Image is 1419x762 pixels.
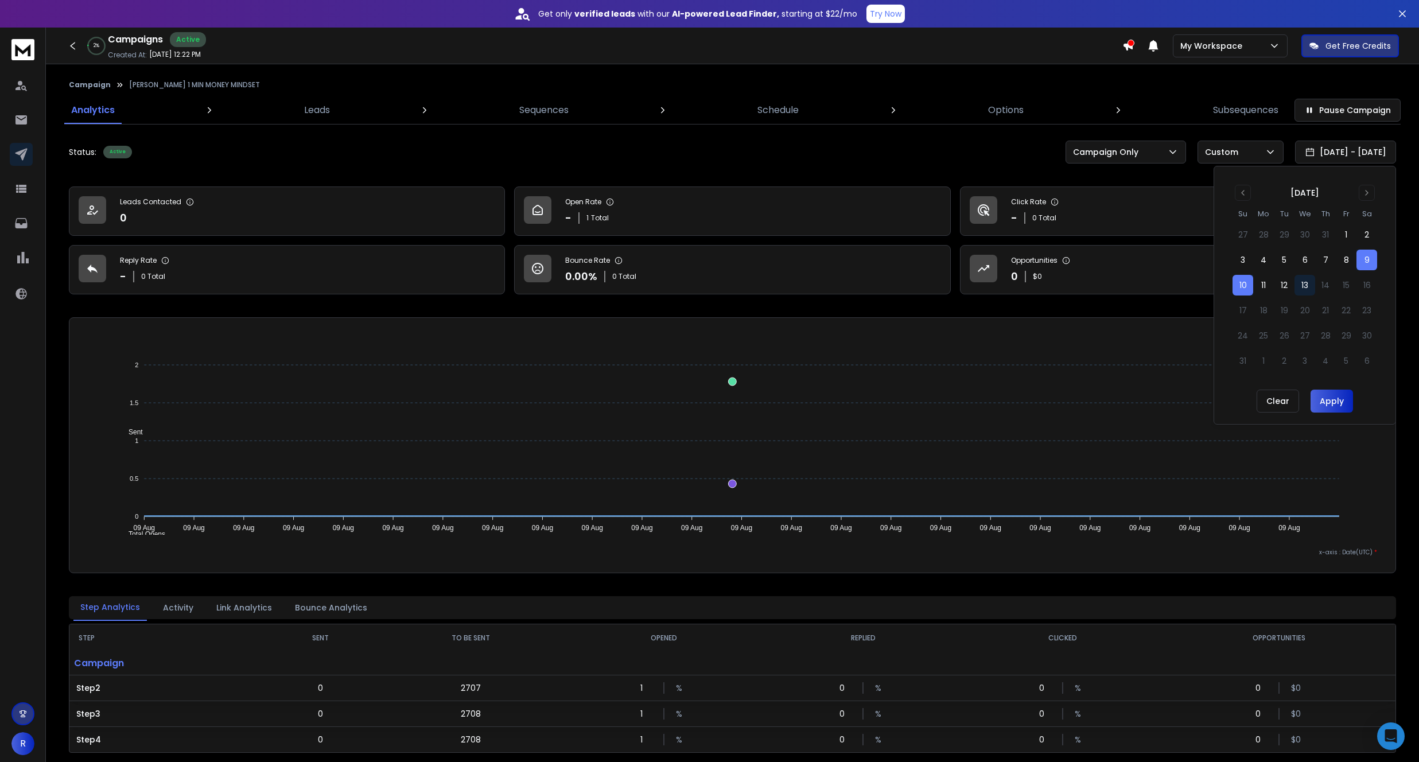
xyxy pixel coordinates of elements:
tspan: 09 Aug [233,524,254,532]
button: 7 [1315,250,1336,270]
th: Monday [1253,208,1274,220]
tspan: 1.5 [130,399,138,406]
th: SENT [263,624,378,652]
p: % [676,734,687,745]
p: Get Free Credits [1325,40,1391,52]
p: Campaign [69,652,263,675]
tspan: 09 Aug [1179,524,1200,532]
button: R [11,732,34,755]
p: Bounce Rate [565,256,610,265]
tspan: 09 Aug [830,524,852,532]
button: Go to previous month [1235,185,1251,201]
button: Activity [156,595,200,620]
th: TO BE SENT [378,624,565,652]
tspan: 09 Aug [482,524,503,532]
button: 6 [1294,250,1315,270]
p: 0 [120,210,127,226]
p: - [120,269,126,285]
tspan: 09 Aug [1229,524,1250,532]
a: Opportunities0$0 [960,245,1396,294]
span: Total Opens [120,530,165,538]
span: Sent [120,428,143,436]
p: 0 [318,734,323,745]
th: OPENED [564,624,763,652]
p: $ 0 [1033,272,1042,281]
p: 2708 [461,708,481,720]
button: [DATE] - [DATE] [1295,141,1396,164]
p: $ 0 [1291,708,1303,720]
tspan: 09 Aug [333,524,354,532]
p: % [1075,682,1086,694]
p: % [1075,734,1086,745]
p: 0 [1255,708,1267,720]
p: 0 Total [141,272,165,281]
a: Sequences [512,96,576,124]
p: - [565,210,572,226]
button: 31 [1315,224,1336,245]
p: 1 [640,682,652,694]
button: 3 [1233,250,1253,270]
div: Active [103,146,132,158]
p: - [1011,210,1017,226]
p: 0 [1039,734,1051,745]
p: Created At: [108,50,147,60]
tspan: 09 Aug [134,524,155,532]
tspan: 09 Aug [184,524,205,532]
p: Leads [304,103,330,117]
p: Subsequences [1213,103,1278,117]
th: Wednesday [1294,208,1315,220]
button: 10 [1233,275,1253,296]
button: Try Now [866,5,905,23]
p: % [875,734,887,745]
tspan: 09 Aug [930,524,951,532]
img: logo [11,39,34,60]
button: Apply [1311,390,1353,413]
button: 1 [1336,224,1356,245]
div: Active [170,32,206,47]
button: 2 [1356,224,1377,245]
a: Reply Rate-0 Total [69,245,505,294]
p: 0 [1039,708,1051,720]
button: 4 [1253,250,1274,270]
button: Go to next month [1359,185,1375,201]
p: 2708 [461,734,481,745]
tspan: 1 [135,437,138,444]
button: Campaign [69,80,111,90]
p: % [1075,708,1086,720]
button: 8 [1336,250,1356,270]
tspan: 09 Aug [1030,524,1051,532]
button: 29 [1274,224,1294,245]
p: 0 [318,708,323,720]
p: 0.00 % [565,269,597,285]
button: Get Free Credits [1301,34,1399,57]
button: 30 [1294,224,1315,245]
a: Schedule [751,96,806,124]
p: Reply Rate [120,256,157,265]
div: Open Intercom Messenger [1377,722,1405,750]
p: 2 % [94,42,99,49]
tspan: 09 Aug [383,524,404,532]
p: 1 [640,708,652,720]
p: Try Now [870,8,901,20]
p: 0 Total [1032,213,1056,223]
a: Leads [297,96,337,124]
p: Click Rate [1011,197,1046,207]
a: Subsequences [1206,96,1285,124]
p: 0 [839,708,851,720]
th: STEP [69,624,263,652]
span: 1 [586,213,589,223]
tspan: 09 Aug [432,524,453,532]
th: Thursday [1315,208,1336,220]
th: REPLIED [764,624,963,652]
p: 1 [640,734,652,745]
p: % [875,708,887,720]
th: OPPORTUNITIES [1163,624,1396,652]
p: 0 [839,734,851,745]
p: Schedule [757,103,799,117]
p: Step 3 [76,708,256,720]
a: Analytics [64,96,122,124]
th: Tuesday [1274,208,1294,220]
a: Open Rate-1Total [514,186,950,236]
p: % [875,682,887,694]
